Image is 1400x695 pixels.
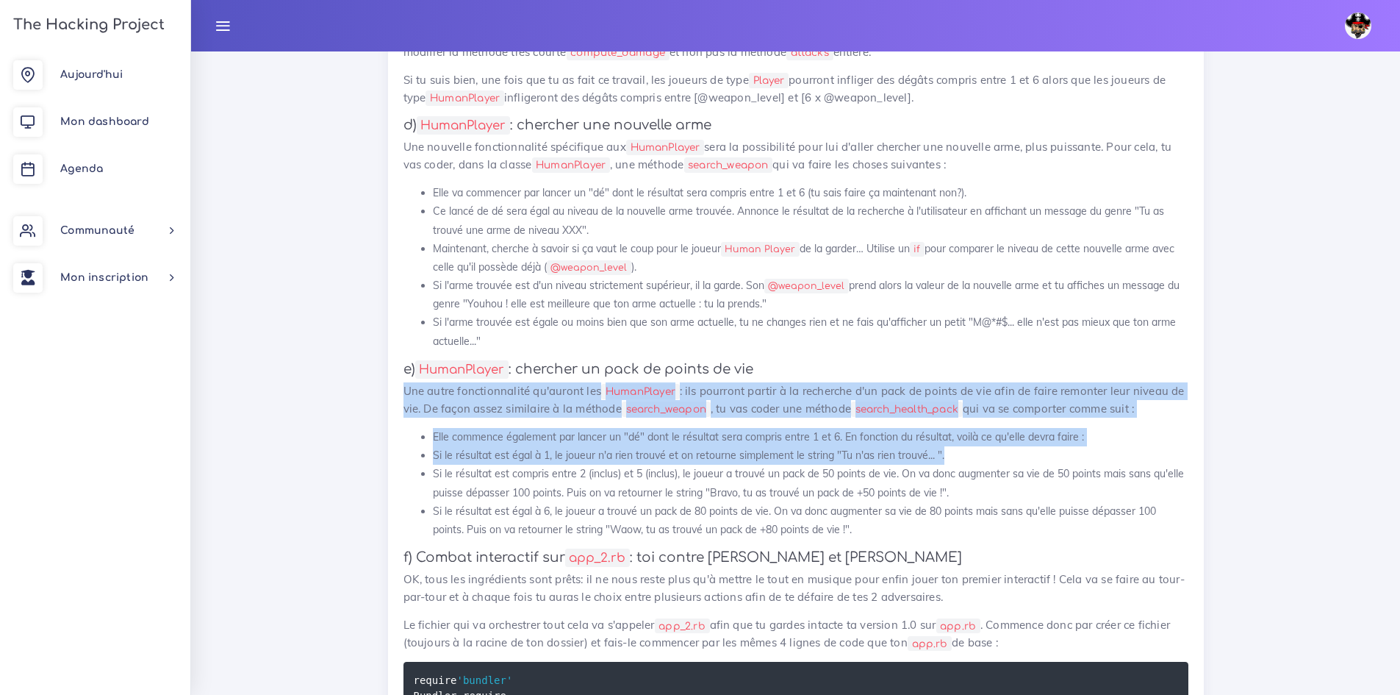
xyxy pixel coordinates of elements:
li: Si le résultat est égal à 6, le joueur a trouvé un pack de 80 points de vie. On va donc augmenter... [433,502,1188,539]
code: HumanPlayer [426,90,503,106]
code: search_weapon [622,402,711,417]
code: @weapon_level [764,279,849,293]
p: Une nouvelle fonctionnalité spécifique aux sera la possibilité pour lui d'aller chercher une nouv... [403,138,1188,174]
span: 'bundler' [457,674,513,685]
li: Ce lancé de dé sera égal au niveau de la nouvelle arme trouvée. Annonce le résultat de la recherc... [433,202,1188,239]
code: @weapon_level [547,260,631,275]
code: HumanPlayer [626,140,704,155]
span: Mon dashboard [60,116,149,127]
code: Player [749,73,789,88]
code: HumanPlayer [601,384,679,399]
p: Le fichier qui va orchestrer tout cela va s'appeler afin que tu gardes intacte ta version 1.0 sur... [403,616,1188,652]
code: compute_damage [567,45,670,60]
p: Une autre fonctionnalité qu'auront les : ils pourront partir à la recherche d'un pack de points d... [403,382,1188,418]
li: Si l'arme trouvée est égale ou moins bien que son arme actuelle, tu ne changes rien et ne fais qu... [433,313,1188,350]
h4: e) : chercher un pack de points de vie [403,361,1188,377]
code: Human Player [721,242,800,257]
code: HumanPlayer [415,360,509,379]
code: app.rb [936,619,980,634]
li: Maintenant, cherche à savoir si ça vaut le coup pour le joueur de la garder… Utilise un pour comp... [433,240,1188,277]
span: Aujourd'hui [60,69,123,80]
p: OK, tous les ingrédients sont prêts: il ne nous reste plus qu'à mettre le tout en musique pour en... [403,571,1188,606]
span: Agenda [60,163,103,174]
span: Communauté [60,225,134,236]
h3: The Hacking Project [9,17,165,33]
span: Mon inscription [60,272,148,283]
code: HumanPlayer [532,157,610,173]
code: app_2.rb [565,549,630,567]
h4: f) Combat interactif sur : toi contre [PERSON_NAME] et [PERSON_NAME] [403,549,1188,566]
code: app.rb [908,636,952,652]
img: avatar [1345,13,1371,39]
code: attacks [786,45,833,60]
li: Si l'arme trouvée est d'un niveau strictement supérieur, il la garde. Son prend alors la valeur d... [433,277,1188,313]
li: Elle commence également par lancer un "dé" dont le résultat sera compris entre 1 et 6. En fonctio... [433,428,1188,446]
code: app_2.rb [655,619,710,634]
code: HumanPlayer [417,116,510,135]
code: if [910,242,925,257]
code: search_weapon [684,157,773,173]
code: search_health_pack [851,402,963,417]
li: Elle va commencer par lancer un "dé" dont le résultat sera compris entre 1 et 6 (tu sais faire ça... [433,184,1188,202]
li: Si le résultat est égal à 1, le joueur n'a rien trouvé et on retourne simplement le string "Tu n'... [433,446,1188,465]
li: Si le résultat est compris entre 2 (inclus) et 5 (inclus), le joueur a trouvé un pack de 50 point... [433,465,1188,502]
h4: d) : chercher une nouvelle arme [403,117,1188,133]
p: Si tu suis bien, une fois que tu as fait ce travail, les joueurs de type pourront infliger des dé... [403,71,1188,107]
